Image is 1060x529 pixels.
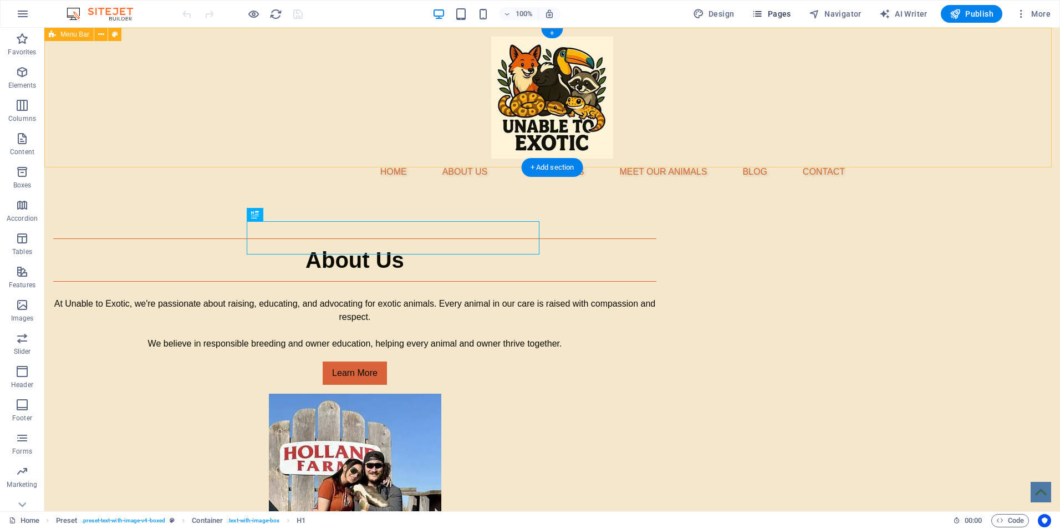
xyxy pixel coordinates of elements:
[8,114,36,123] p: Columns
[996,514,1024,527] span: Code
[9,514,39,527] a: Click to cancel selection. Double-click to open Pages
[689,5,739,23] button: Design
[12,414,32,423] p: Footer
[227,514,279,527] span: . text-with-image-box
[8,81,37,90] p: Elements
[747,5,795,23] button: Pages
[953,514,982,527] h6: Session time
[9,281,35,289] p: Features
[7,214,38,223] p: Accordion
[875,5,932,23] button: AI Writer
[544,9,554,19] i: On resize automatically adjust zoom level to fit chosen device.
[1011,5,1055,23] button: More
[991,514,1029,527] button: Code
[11,380,33,389] p: Header
[809,8,862,19] span: Navigator
[541,28,563,38] div: +
[12,247,32,256] p: Tables
[950,8,993,19] span: Publish
[269,7,282,21] button: reload
[752,8,791,19] span: Pages
[269,8,282,21] i: Reload page
[11,314,34,323] p: Images
[972,516,974,525] span: :
[170,517,175,523] i: This element is a customizable preset
[1016,8,1051,19] span: More
[56,514,306,527] nav: breadcrumb
[689,5,739,23] div: Design (Ctrl+Alt+Y)
[1038,514,1051,527] button: Usercentrics
[499,7,538,21] button: 100%
[516,7,533,21] h6: 100%
[247,7,260,21] button: Click here to leave preview mode and continue editing
[297,514,305,527] span: Click to select. Double-click to edit
[804,5,866,23] button: Navigator
[941,5,1002,23] button: Publish
[8,48,36,57] p: Favorites
[192,514,223,527] span: Click to select. Double-click to edit
[14,347,31,356] p: Slider
[693,8,735,19] span: Design
[10,147,34,156] p: Content
[64,7,147,21] img: Editor Logo
[7,480,37,489] p: Marketing
[965,514,982,527] span: 00 00
[522,158,583,177] div: + Add section
[879,8,927,19] span: AI Writer
[81,514,165,527] span: . preset-text-with-image-v4-boxed
[56,514,78,527] span: Click to select. Double-click to edit
[60,31,89,38] span: Menu Bar
[12,447,32,456] p: Forms
[13,181,32,190] p: Boxes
